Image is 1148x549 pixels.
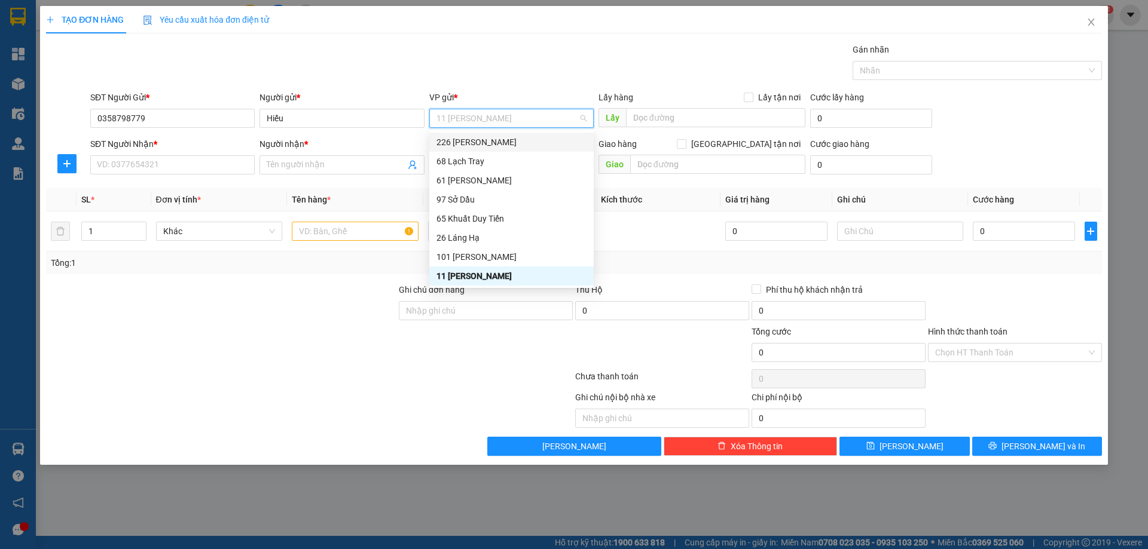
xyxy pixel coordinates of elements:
[839,437,969,456] button: save[PERSON_NAME]
[626,108,805,127] input: Dọc đường
[156,195,201,204] span: Đơn vị tính
[429,133,594,152] div: 226 Minh Khai
[436,269,587,283] div: 11 [PERSON_NAME]
[599,155,630,174] span: Giao
[880,440,944,453] span: [PERSON_NAME]
[753,91,805,104] span: Lấy tận nơi
[163,222,276,240] span: Khác
[436,136,587,149] div: 226 [PERSON_NAME]
[46,15,124,24] span: TẠO ĐƠN HÀNG
[599,108,626,127] span: Lấy
[725,195,770,204] span: Giá trị hàng
[837,222,964,241] input: Ghi Chú
[752,327,791,336] span: Tổng cước
[866,441,875,451] span: save
[988,441,997,451] span: printer
[436,109,587,127] span: 11 Nguyễn Quốc Trị
[973,195,1014,204] span: Cước hàng
[292,222,419,241] input: VD: Bàn, Ghế
[686,137,805,151] span: [GEOGRAPHIC_DATA] tận nơi
[436,193,587,206] div: 97 Sở Dầu
[832,188,969,211] th: Ghi chú
[972,437,1102,456] button: printer[PERSON_NAME] và In
[143,16,152,25] img: icon
[601,195,642,204] span: Kích thước
[542,440,606,453] span: [PERSON_NAME]
[429,190,594,209] div: 97 Sở Dầu
[575,409,749,428] input: Nhập ghi chú
[90,137,255,151] div: SĐT Người Nhận
[1074,6,1108,39] button: Close
[853,45,889,54] label: Gán nhãn
[664,437,838,456] button: deleteXóa Thông tin
[717,441,726,451] span: delete
[1086,17,1096,27] span: close
[436,250,587,263] div: 101 [PERSON_NAME]
[1085,222,1097,241] button: plus
[810,109,932,128] input: Cước lấy hàng
[761,283,868,296] span: Phí thu hộ khách nhận trả
[599,93,633,102] span: Lấy hàng
[429,228,594,247] div: 26 Láng Hạ
[575,391,749,409] div: Ghi chú nội bộ nhà xe
[57,154,77,173] button: plus
[436,231,587,244] div: 26 Láng Hạ
[429,266,594,286] div: 11 Nguyễn Quốc Trị
[810,155,932,174] input: Cước giao hàng
[51,256,443,269] div: Tổng: 1
[399,285,465,295] label: Ghi chú đơn hàng
[46,16,54,24] span: plus
[90,91,255,104] div: SĐT Người Gửi
[399,301,573,320] input: Ghi chú đơn hàng
[58,159,76,168] span: plus
[575,285,603,295] span: Thu Hộ
[436,212,587,225] div: 65 Khuất Duy Tiến
[429,171,594,190] div: 61 Trần Đăng Ninh
[259,91,424,104] div: Người gửi
[408,160,417,170] span: user-add
[436,174,587,187] div: 61 [PERSON_NAME]
[429,209,594,228] div: 65 Khuất Duy Tiến
[81,195,91,204] span: SL
[436,155,587,168] div: 68 Lạch Tray
[1085,226,1097,236] span: plus
[630,155,805,174] input: Dọc đường
[429,152,594,171] div: 68 Lạch Tray
[487,437,661,456] button: [PERSON_NAME]
[1002,440,1085,453] span: [PERSON_NAME] và In
[599,139,637,149] span: Giao hàng
[429,91,594,104] div: VP gửi
[143,15,269,24] span: Yêu cầu xuất hóa đơn điện tử
[429,247,594,266] div: 101 Nguyễn Văn Cừ
[574,370,750,391] div: Chưa thanh toán
[51,222,70,241] button: delete
[810,139,869,149] label: Cước giao hàng
[259,137,424,151] div: Người nhận
[725,222,827,241] input: 0
[731,440,783,453] span: Xóa Thông tin
[928,327,1007,336] label: Hình thức thanh toán
[292,195,331,204] span: Tên hàng
[752,391,926,409] div: Chi phí nội bộ
[810,93,864,102] label: Cước lấy hàng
